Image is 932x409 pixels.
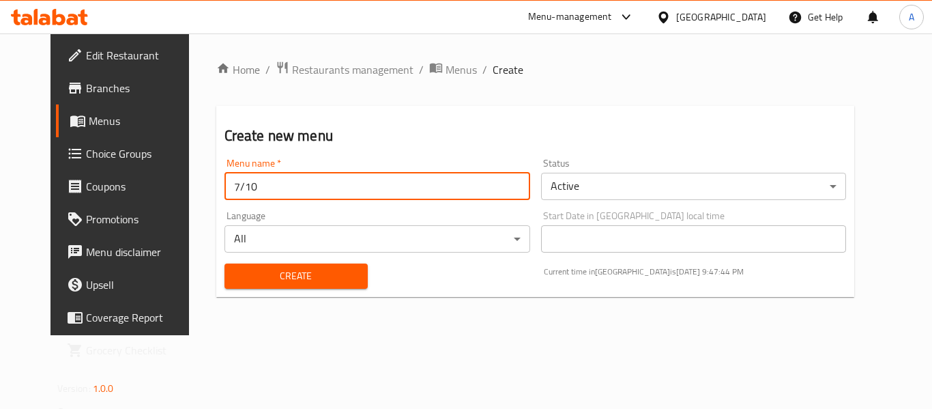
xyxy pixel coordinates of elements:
[56,301,206,334] a: Coverage Report
[493,61,523,78] span: Create
[482,61,487,78] li: /
[216,61,855,79] nav: breadcrumb
[86,211,195,227] span: Promotions
[265,61,270,78] li: /
[56,170,206,203] a: Coupons
[541,173,847,200] div: Active
[89,113,195,129] span: Menus
[86,277,195,293] span: Upsell
[86,244,195,260] span: Menu disclaimer
[429,61,477,79] a: Menus
[93,380,114,397] span: 1.0.0
[86,47,195,64] span: Edit Restaurant
[86,80,195,96] span: Branches
[56,72,206,104] a: Branches
[276,61,413,79] a: Restaurants management
[57,380,91,397] span: Version:
[56,104,206,137] a: Menus
[56,137,206,170] a: Choice Groups
[56,334,206,367] a: Grocery Checklist
[224,225,530,253] div: All
[544,266,847,278] p: Current time in [GEOGRAPHIC_DATA] is [DATE] 9:47:44 PM
[56,39,206,72] a: Edit Restaurant
[224,173,530,200] input: Please enter Menu name
[56,203,206,236] a: Promotions
[676,10,766,25] div: [GEOGRAPHIC_DATA]
[224,126,847,146] h2: Create new menu
[446,61,477,78] span: Menus
[56,268,206,301] a: Upsell
[292,61,413,78] span: Restaurants management
[86,145,195,162] span: Choice Groups
[224,264,368,289] button: Create
[86,342,195,358] span: Grocery Checklist
[56,236,206,268] a: Menu disclaimer
[216,61,260,78] a: Home
[909,10,914,25] span: A
[235,268,357,285] span: Create
[528,9,612,25] div: Menu-management
[86,178,195,195] span: Coupons
[419,61,424,78] li: /
[86,309,195,326] span: Coverage Report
